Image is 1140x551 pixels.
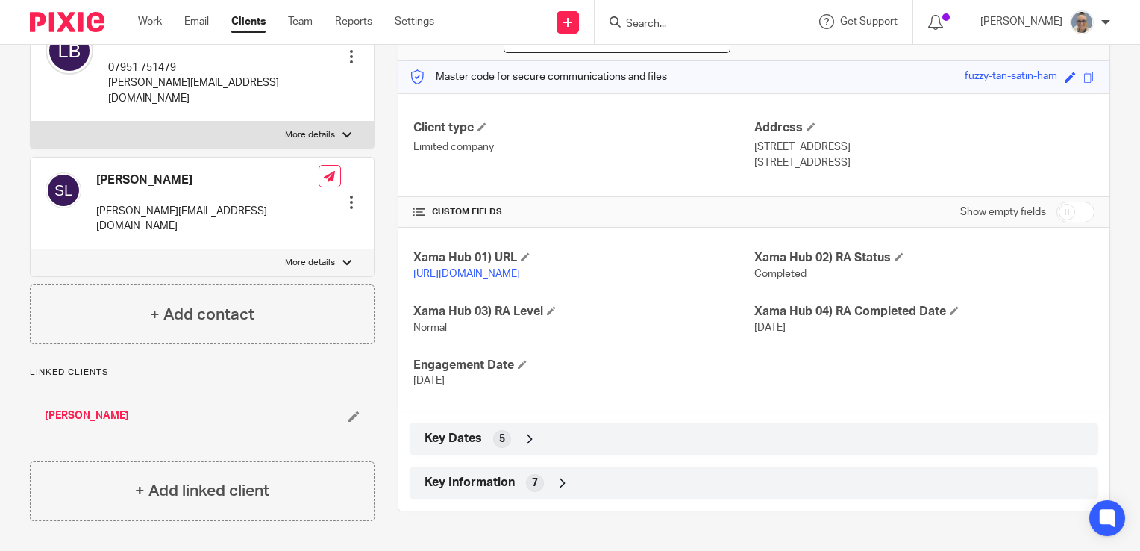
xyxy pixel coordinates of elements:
[30,12,104,32] img: Pixie
[425,431,482,446] span: Key Dates
[1070,10,1094,34] img: Website%20Headshot.png
[184,14,209,29] a: Email
[499,432,505,446] span: 5
[532,476,538,491] span: 7
[425,475,515,491] span: Key Information
[840,16,898,27] span: Get Support
[410,69,667,84] p: Master code for secure communications and files
[624,18,759,31] input: Search
[413,120,754,136] h4: Client type
[413,304,754,320] h4: Xama Hub 03) RA Level
[108,60,320,75] p: 07951 751479
[965,69,1057,86] div: fuzzy-tan-satin-ham
[285,129,335,141] p: More details
[335,14,372,29] a: Reports
[96,204,319,234] p: [PERSON_NAME][EMAIL_ADDRESS][DOMAIN_NAME]
[288,14,313,29] a: Team
[754,323,786,333] span: [DATE]
[980,14,1062,29] p: [PERSON_NAME]
[45,408,129,423] a: [PERSON_NAME]
[754,155,1094,170] p: [STREET_ADDRESS]
[754,120,1094,136] h4: Address
[413,250,754,266] h4: Xama Hub 01) URL
[413,376,445,386] span: [DATE]
[754,269,807,279] span: Completed
[108,75,320,106] p: [PERSON_NAME][EMAIL_ADDRESS][DOMAIN_NAME]
[754,304,1094,320] h4: Xama Hub 04) RA Completed Date
[413,140,754,155] p: Limited company
[46,172,81,208] img: svg%3E
[46,27,93,75] img: svg%3E
[135,479,269,502] h4: + Add linked client
[231,14,266,29] a: Clients
[30,367,375,379] p: Linked clients
[285,257,335,269] p: More details
[960,205,1046,220] label: Show empty fields
[413,358,754,373] h4: Engagement Date
[138,14,162,29] a: Work
[96,172,319,188] h4: [PERSON_NAME]
[754,140,1094,155] p: [STREET_ADDRESS]
[754,250,1094,266] h4: Xama Hub 02) RA Status
[413,323,447,333] span: Normal
[413,269,520,279] a: [URL][DOMAIN_NAME]
[413,206,754,218] h4: CUSTOM FIELDS
[150,303,254,326] h4: + Add contact
[395,14,434,29] a: Settings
